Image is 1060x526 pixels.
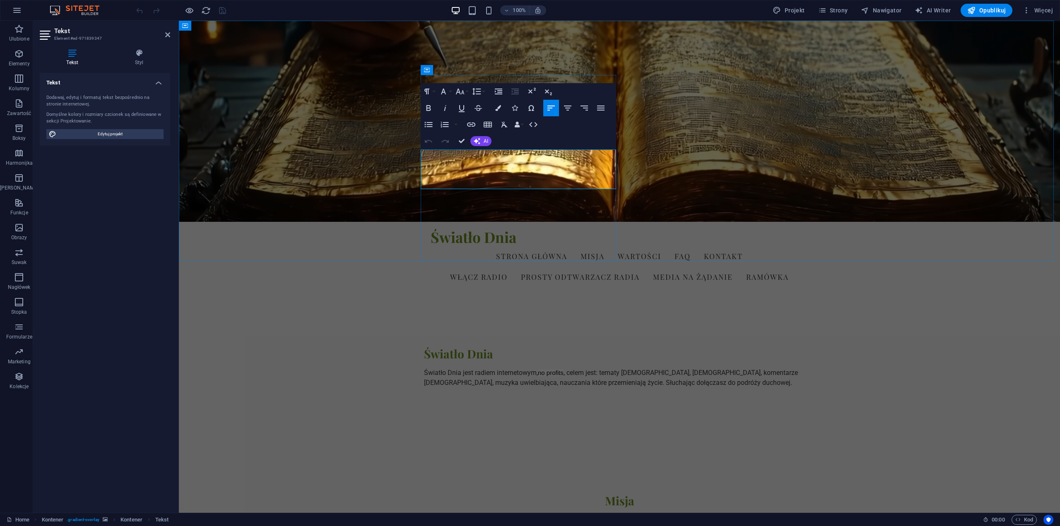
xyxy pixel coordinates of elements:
[46,111,164,125] div: Domyślne kolory i rozmiary czcionek są definiowane w sekcji Projektowanie.
[470,136,491,146] button: AI
[42,515,64,525] span: Kliknij, aby zaznaczyć. Kliknij dwukrotnie, aby edytować
[1043,515,1053,525] button: Usercentrics
[454,83,470,100] button: Font Size
[46,129,164,139] button: Edytuj projekt
[1019,4,1056,17] button: Więcej
[421,133,436,149] button: Undo (Ctrl+Z)
[12,259,27,266] p: Suwak
[513,116,525,133] button: Data Bindings
[7,515,29,525] a: Kliknij, aby anulować zaznaczenie. Kliknij dwukrotnie, aby otworzyć Strony
[421,100,436,116] button: Bold (Ctrl+B)
[769,4,808,17] div: Projekt (Ctrl+Alt+Y)
[484,139,488,144] span: AI
[983,515,1005,525] h6: Czas sesji
[48,5,110,15] img: Editor Logo
[470,100,486,116] button: Strikethrough
[201,5,211,15] button: reload
[10,383,29,390] p: Kolekcje
[463,116,479,133] button: Insert Link
[560,100,576,116] button: Align Center
[576,100,592,116] button: Align Right
[40,49,108,66] h4: Tekst
[120,515,142,525] span: Kliknij, aby zaznaczyć. Kliknij dwukrotnie, aby edytować
[103,517,108,522] i: Ten element zawiera tło
[453,116,459,133] button: Ordered List
[540,83,556,100] button: Subscript
[992,515,1005,525] span: 00 00
[496,116,512,133] button: Clear Formatting
[769,4,808,17] button: Projekt
[480,116,496,133] button: Insert Table
[359,348,385,355] span: no profits
[7,110,31,117] p: Zawartość
[437,83,453,100] button: Font Family
[9,36,29,42] p: Ulubione
[54,27,170,35] h2: Tekst
[6,160,33,166] p: Harmonijka
[42,515,169,525] nav: breadcrumb
[10,209,28,216] p: Funkcje
[490,100,506,116] button: Colors
[201,6,211,15] i: Przeładuj stronę
[1015,515,1033,525] span: Kod
[437,133,453,149] button: Redo (Ctrl+Shift+Z)
[997,516,999,523] span: :
[858,4,905,17] button: Nawigator
[40,73,170,88] h4: Tekst
[6,334,32,340] p: Formularze
[470,83,486,100] button: Line Height
[46,94,164,108] div: Dodawaj, edytuj i formatuj tekst bezpośrednio na stronie internetowej.
[12,135,26,142] p: Boksy
[9,60,30,67] p: Elementy
[54,35,154,42] h3: Element #ed-971839347
[1012,515,1037,525] button: Kod
[184,5,194,15] button: Kliknij tutaj, aby wyjść z trybu podglądu i kontynuować edycję
[437,116,453,133] button: Ordered List
[11,309,27,315] p: Stopka
[507,100,523,116] button: Icons
[507,83,523,100] button: Decrease Indent
[961,4,1012,17] button: Opublikuj
[454,133,470,149] button: Confirm (Ctrl+⏎)
[421,116,436,133] button: Unordered List
[454,100,470,116] button: Underline (Ctrl+U)
[67,515,99,525] span: . gradient-overlay
[513,5,526,15] h6: 100%
[500,5,530,15] button: 100%
[911,4,954,17] button: AI Writer
[523,100,539,116] button: Special Characters
[245,347,636,367] p: Światło Dnia jest radiem internetowym, , celem jest: tematy [DEMOGRAPHIC_DATA], [DEMOGRAPHIC_DATA...
[773,6,805,14] span: Projekt
[11,234,27,241] p: Obrazy
[108,49,170,66] h4: Styl
[543,100,559,116] button: Align Left
[534,7,542,14] i: Po zmianie rozmiaru automatycznie dostosowuje poziom powiększenia do wybranego urządzenia.
[8,358,31,365] p: Marketing
[861,6,901,14] span: Nawigator
[1022,6,1053,14] span: Więcej
[915,6,951,14] span: AI Writer
[59,129,161,139] span: Edytuj projekt
[437,100,453,116] button: Italic (Ctrl+I)
[8,284,31,291] p: Nagłówek
[9,85,29,92] p: Kolumny
[967,6,1006,14] span: Opublikuj
[155,515,169,525] span: Kliknij, aby zaznaczyć. Kliknij dwukrotnie, aby edytować
[818,6,848,14] span: Strony
[815,4,851,17] button: Strony
[491,83,506,100] button: Increase Indent
[421,83,436,100] button: Paragraph Format
[593,100,609,116] button: Align Justify
[524,83,540,100] button: Superscript
[525,116,541,133] button: HTML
